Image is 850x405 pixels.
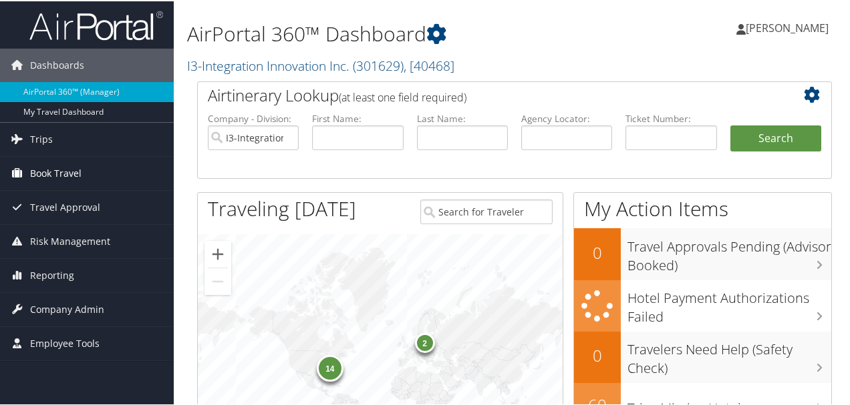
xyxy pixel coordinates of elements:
[627,332,831,376] h3: Travelers Need Help (Safety Check)
[736,7,842,47] a: [PERSON_NAME]
[317,354,343,380] div: 14
[30,326,100,359] span: Employee Tools
[417,111,508,124] label: Last Name:
[187,19,623,47] h1: AirPortal 360™ Dashboard
[414,331,434,351] div: 2
[30,189,100,223] span: Travel Approval
[204,267,231,294] button: Zoom out
[574,343,621,366] h2: 0
[29,9,163,40] img: airportal-logo.png
[30,224,110,257] span: Risk Management
[312,111,403,124] label: First Name:
[208,193,356,222] h1: Traveling [DATE]
[746,19,829,34] span: [PERSON_NAME]
[208,111,299,124] label: Company - Division:
[420,198,552,223] input: Search for Traveler
[30,258,74,291] span: Reporting
[574,193,831,222] h1: My Action Items
[521,111,612,124] label: Agency Locator:
[339,89,466,103] span: (at least one field required)
[574,279,831,330] a: Hotel Payment Authorizations Failed
[30,155,82,189] span: Book Travel
[187,55,454,73] a: I3-Integration Innovation Inc.
[30,292,104,325] span: Company Admin
[625,111,716,124] label: Ticket Number:
[204,240,231,266] button: Zoom in
[353,55,404,73] span: ( 301629 )
[574,240,621,263] h2: 0
[30,121,53,155] span: Trips
[574,330,831,382] a: 0Travelers Need Help (Safety Check)
[627,281,831,325] h3: Hotel Payment Authorizations Failed
[730,124,821,151] button: Search
[627,230,831,274] h3: Travel Approvals Pending (Advisor Booked)
[574,227,831,278] a: 0Travel Approvals Pending (Advisor Booked)
[404,55,454,73] span: , [ 40468 ]
[30,47,84,81] span: Dashboards
[208,83,768,105] h2: Airtinerary Lookup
